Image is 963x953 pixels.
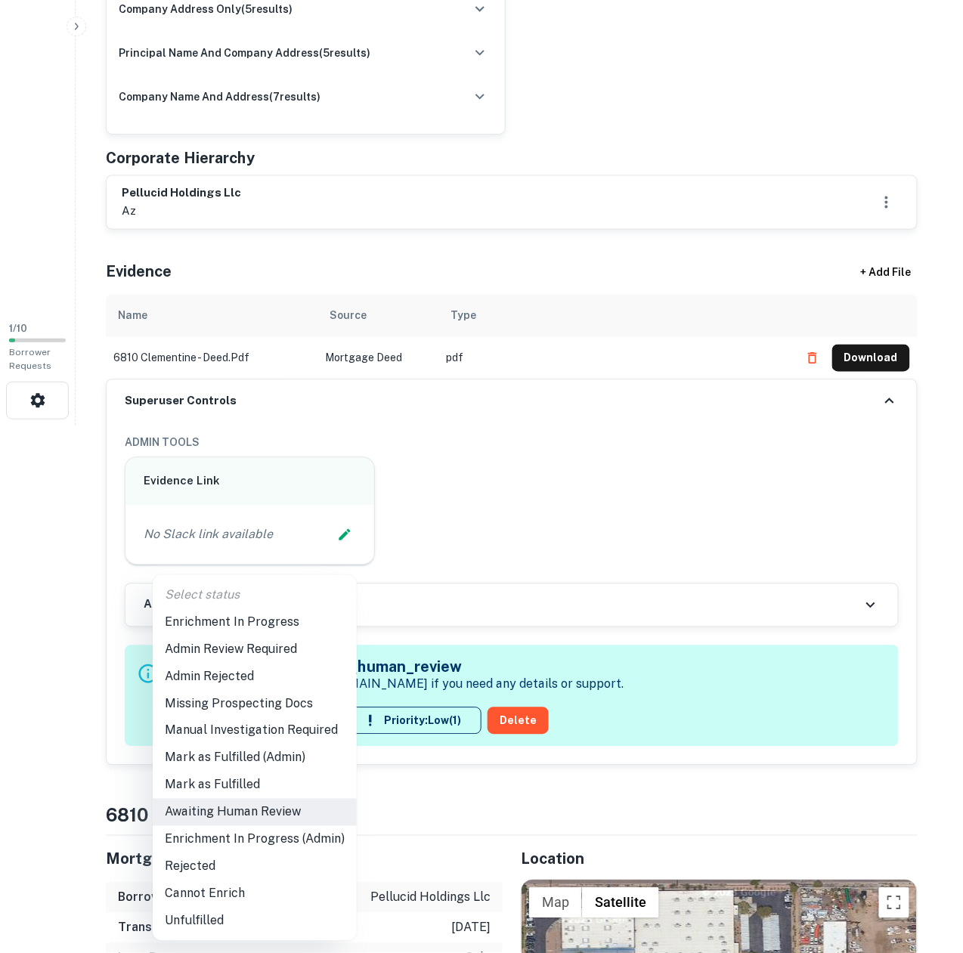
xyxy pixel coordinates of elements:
[153,663,357,690] li: Admin Rejected
[153,799,357,826] li: Awaiting Human Review
[153,608,357,636] li: Enrichment In Progress
[887,832,963,905] iframe: Chat Widget
[153,744,357,772] li: Mark as Fulfilled (Admin)
[153,880,357,908] li: Cannot Enrich
[153,853,357,880] li: Rejected
[153,690,357,717] li: Missing Prospecting Docs
[153,826,357,853] li: Enrichment In Progress (Admin)
[153,636,357,663] li: Admin Review Required
[153,717,357,744] li: Manual Investigation Required
[153,772,357,799] li: Mark as Fulfilled
[153,908,357,935] li: Unfulfilled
